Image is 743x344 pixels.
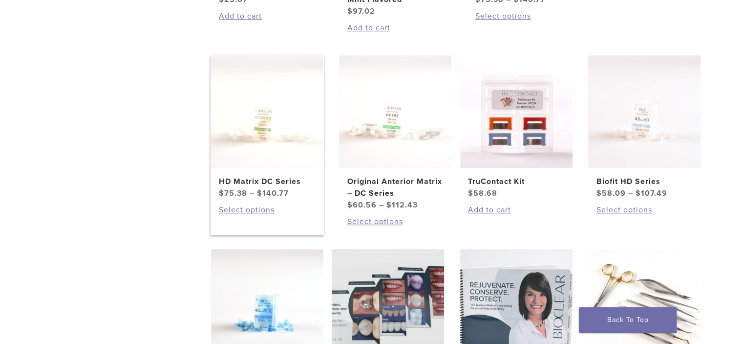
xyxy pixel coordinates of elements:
[347,200,352,210] span: $
[468,188,473,198] span: $
[468,176,565,187] h2: TruContact Kit
[386,200,391,210] span: $
[635,188,640,198] span: $
[339,55,452,211] a: Original Anterior Matrix - DC SeriesOriginal Anterior Matrix – DC Series
[219,204,316,216] a: Select options for “HD Matrix DC Series”
[379,200,383,210] span: –
[219,176,316,187] h2: HD Matrix DC Series
[588,55,701,199] a: Biofit HD SeriesBiofit HD Series
[339,55,451,168] img: Original Anterior Matrix - DC Series
[468,204,565,216] a: Add to cart: “TruContact Kit”
[250,188,255,198] span: –
[347,6,352,16] span: $
[596,176,693,187] h2: Biofit HD Series
[386,200,417,210] bdi: 112.43
[596,188,601,198] span: $
[219,10,316,22] a: Add to cart: “Magic Mix Prophy Cups”
[460,55,573,199] a: TruContact KitTruContact Kit $58.68
[257,188,262,198] span: $
[596,204,693,216] a: Select options for “Biofit HD Series”
[588,55,701,168] img: Biofit HD Series
[579,307,677,333] a: Back To Top
[211,55,324,199] a: HD Matrix DC SeriesHD Matrix DC Series
[628,188,633,198] span: –
[347,6,375,16] bdi: 97.02
[468,188,497,198] bdi: 58.68
[347,22,444,34] a: Add to cart: “Magic Mix Pre Polish - Mint Flavored”
[257,188,289,198] bdi: 140.77
[596,188,625,198] bdi: 58.09
[219,188,247,198] bdi: 75.38
[635,188,667,198] bdi: 107.49
[347,176,444,199] h2: Original Anterior Matrix – DC Series
[219,188,224,198] span: $
[460,55,573,168] img: TruContact Kit
[347,216,444,228] a: Select options for “Original Anterior Matrix - DC Series”
[347,200,376,210] bdi: 60.56
[475,10,572,22] a: Select options for “HD Matrix A Series”
[211,55,323,168] img: HD Matrix DC Series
